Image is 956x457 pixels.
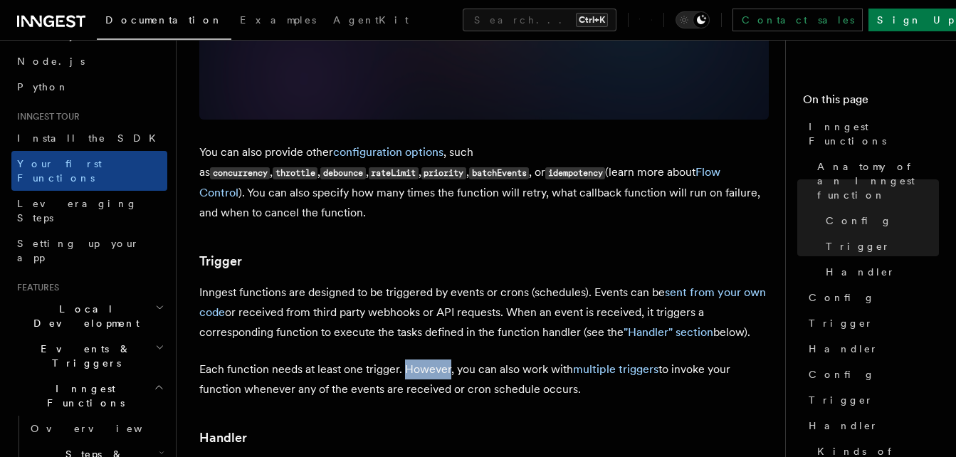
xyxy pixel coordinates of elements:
span: Examples [240,14,316,26]
a: Trigger [820,233,939,259]
span: Trigger [826,239,891,253]
span: Your first Functions [17,158,102,184]
a: Install the SDK [11,125,167,151]
a: Examples [231,4,325,38]
span: Anatomy of an Inngest function [817,159,939,202]
a: Flow Control [199,165,720,199]
a: AgentKit [325,4,417,38]
p: Inngest functions are designed to be triggered by events or crons (schedules). Events can be or r... [199,283,769,342]
span: Inngest Functions [809,120,939,148]
span: Setting up your app [17,238,140,263]
p: You can also provide other , such as , , , , , , or (learn more about ). You can also specify how... [199,142,769,223]
span: Overview [31,423,177,434]
kbd: Ctrl+K [576,13,608,27]
a: configuration options [333,145,443,159]
span: Node.js [17,56,85,67]
code: debounce [320,167,365,179]
a: Config [820,208,939,233]
a: Anatomy of an Inngest function [811,154,939,208]
a: Overview [25,416,167,441]
span: Handler [826,265,895,279]
a: Config [803,362,939,387]
button: Events & Triggers [11,336,167,376]
span: Features [11,282,59,293]
a: Handler [803,413,939,438]
span: Inngest Functions [11,382,154,410]
span: Trigger [809,393,873,407]
button: Search...Ctrl+K [463,9,616,31]
span: Handler [809,419,878,433]
a: Contact sales [732,9,863,31]
span: Python [17,81,69,93]
a: Trigger [803,310,939,336]
span: Inngest tour [11,111,80,122]
span: Config [826,214,892,228]
a: Inngest Functions [803,114,939,154]
a: Trigger [803,387,939,413]
code: idempotency [545,167,605,179]
span: Local Development [11,302,155,330]
span: Documentation [105,14,223,26]
a: Python [11,74,167,100]
code: batchEvents [469,167,529,179]
a: Handler [803,336,939,362]
button: Inngest Functions [11,376,167,416]
a: Leveraging Steps [11,191,167,231]
span: Events & Triggers [11,342,155,370]
a: Handler [820,259,939,285]
code: priority [421,167,466,179]
span: AgentKit [333,14,409,26]
button: Toggle dark mode [676,11,710,28]
a: Config [803,285,939,310]
a: Documentation [97,4,231,40]
code: concurrency [210,167,270,179]
a: multiple triggers [573,362,658,376]
a: Handler [199,428,247,448]
span: Config [809,290,875,305]
span: Handler [809,342,878,356]
code: rateLimit [369,167,419,179]
span: Trigger [809,316,873,330]
code: throttle [273,167,317,179]
a: sent from your own code [199,285,766,319]
span: Install the SDK [17,132,164,144]
p: Each function needs at least one trigger. However, you can also work with to invoke your function... [199,359,769,399]
a: Trigger [199,251,242,271]
span: Leveraging Steps [17,198,137,224]
a: Your first Functions [11,151,167,191]
a: Setting up your app [11,231,167,270]
h4: On this page [803,91,939,114]
span: Config [809,367,875,382]
a: "Handler" section [624,325,713,339]
a: Node.js [11,48,167,74]
button: Local Development [11,296,167,336]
